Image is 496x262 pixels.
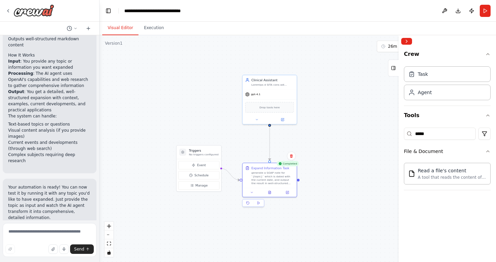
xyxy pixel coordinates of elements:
[8,113,91,119] p: The system can handle:
[105,248,113,257] button: toggle interactivity
[287,152,296,160] button: Delete node
[176,145,221,192] div: TriggersNo triggers configuredEventScheduleManage
[404,64,491,106] div: Crew
[189,148,219,153] h3: Triggers
[5,244,15,254] button: Improve this prompt
[8,89,91,113] li: : You get a detailed, well-structured expansion with context, examples, current developments, and...
[251,171,294,185] div: generate a SOAP note for `{topic}` which is dated with the current date, and output the result in...
[104,6,113,16] button: Hide left sidebar
[102,21,138,35] button: Visual Editor
[404,160,491,190] div: File & Document
[189,153,219,156] p: No triggers configured
[64,24,80,32] button: Switch to previous chat
[270,117,295,123] button: Open in side panel
[178,181,219,190] button: Manage
[70,244,94,254] button: Send
[138,21,169,35] button: Execution
[404,106,491,125] button: Tools
[242,163,297,209] div: CompletedExpand Information Taskgenerate a SOAP note for `{topic}` which is dated with the curren...
[8,152,91,164] li: Complex subjects requiring deep research
[404,125,491,196] div: Tools
[418,167,486,174] div: Read a file's content
[8,184,91,221] p: Your automation is ready! You can now test it by running it with any topic you'd like to have exp...
[251,83,294,87] div: Loremips d SITA cons adi `{elits}` doeiu te incid utla etd magnaal enim, adm veniam qui nostru ex...
[83,24,94,32] button: Start a new chat
[418,175,486,180] div: A tool that reads the content of a file. To use this tool, provide a 'file_path' parameter with t...
[59,244,69,254] button: Click to speak your automation idea
[277,161,299,167] div: Completed
[8,58,91,70] li: : You provide any topic or information you want expanded
[259,105,280,110] span: Drop tools here
[105,222,113,231] button: zoom in
[124,7,198,14] nav: breadcrumb
[260,190,279,195] button: View output
[105,222,113,257] div: React Flow controls
[221,166,240,182] g: Edge from triggers to 5a5dc0cd-8f1e-4656-8fbf-230fb654cc55
[404,143,491,160] button: File & Document
[418,71,428,78] div: Task
[197,163,206,167] span: Event
[178,161,219,170] button: Event
[242,75,297,125] div: Clinical AssistantLoremips d SITA cons adi `{elits}` doeiu te incid utla etd magnaal enim, adm ve...
[418,89,432,96] div: Agent
[404,148,443,155] div: File & Document
[105,231,113,239] button: zoom out
[8,71,33,76] strong: Processing
[8,52,91,58] h2: How It Works
[388,44,406,49] span: 26m ago
[48,244,58,254] button: Upload files
[396,35,401,262] button: Toggle Sidebar
[408,170,415,177] img: Filereadtool
[401,38,412,45] button: Collapse right sidebar
[267,127,272,160] g: Edge from 97f025f9-23f0-434e-b393-66e4fb648b5a to 5a5dc0cd-8f1e-4656-8fbf-230fb654cc55
[404,47,491,64] button: Crew
[280,190,295,195] button: Open in side panel
[251,78,294,82] div: Clinical Assistant
[8,121,91,127] li: Text-based topics or questions
[8,70,91,89] li: : The AI agent uses OpenAI's capabilities and web research to gather comprehensive information
[14,4,54,17] img: Logo
[251,166,289,170] div: Expand Information Task
[194,173,209,177] span: Schedule
[377,41,458,52] button: 26m ago
[251,93,260,96] span: gpt-4.1
[8,127,91,139] li: Visual content analysis (if you provide images)
[74,246,84,252] span: Send
[8,36,91,48] li: Outputs well-structured markdown content
[8,139,91,152] li: Current events and developments (through web search)
[178,171,219,179] button: Schedule
[105,239,113,248] button: fit view
[8,89,24,94] strong: Output
[105,41,123,46] div: Version 1
[195,183,208,188] span: Manage
[8,59,20,64] strong: Input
